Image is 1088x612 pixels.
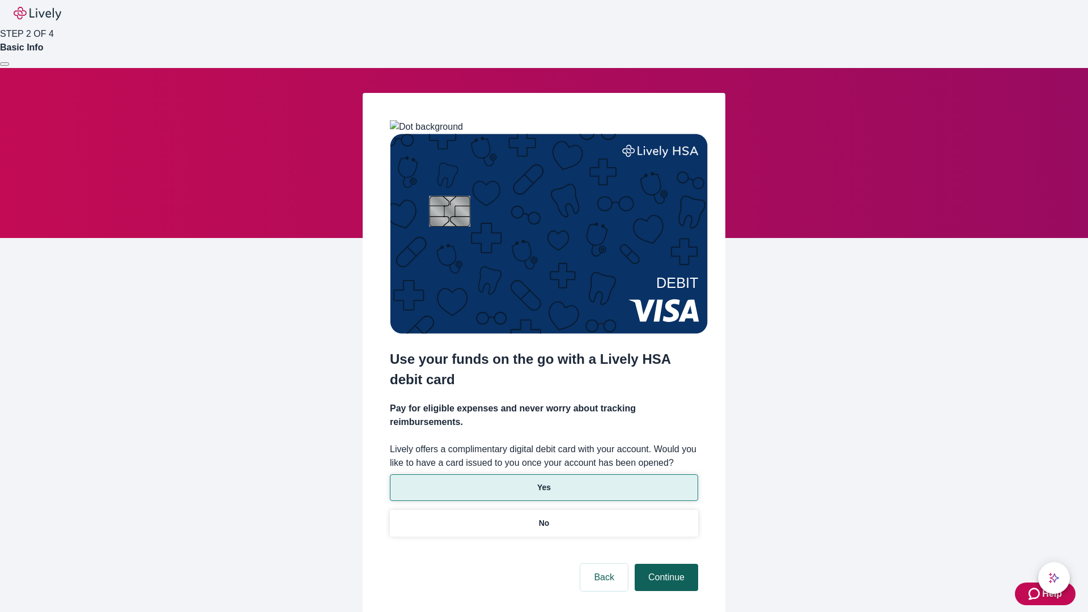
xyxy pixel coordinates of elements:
button: chat [1038,562,1070,594]
button: Continue [635,564,698,591]
button: Zendesk support iconHelp [1015,583,1076,605]
button: Yes [390,474,698,501]
h4: Pay for eligible expenses and never worry about tracking reimbursements. [390,402,698,429]
img: Dot background [390,120,463,134]
svg: Zendesk support icon [1028,587,1042,601]
p: No [539,517,550,529]
svg: Lively AI Assistant [1048,572,1060,584]
span: Help [1042,587,1062,601]
p: Yes [537,482,551,494]
img: Debit card [390,134,708,334]
button: Back [580,564,628,591]
button: No [390,510,698,537]
h2: Use your funds on the go with a Lively HSA debit card [390,349,698,390]
img: Lively [14,7,61,20]
label: Lively offers a complimentary digital debit card with your account. Would you like to have a card... [390,443,698,470]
